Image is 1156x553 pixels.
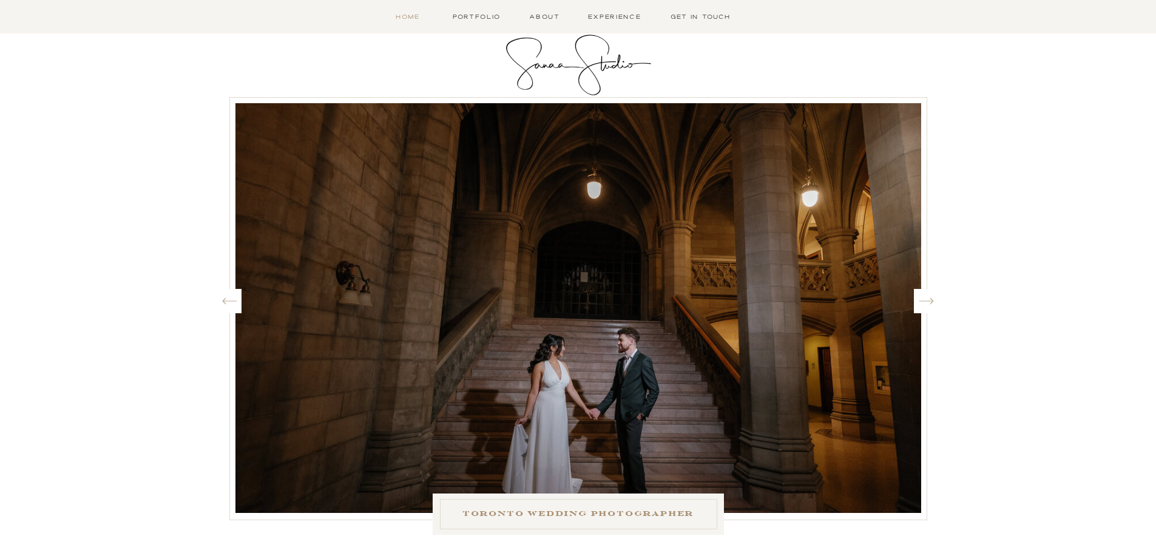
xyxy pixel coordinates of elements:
[447,506,709,523] h1: TORONTO WEDDING PHOTOGRAPHER
[667,12,734,22] a: Get in Touch
[450,12,504,22] a: Portfolio
[389,12,427,22] a: Home
[586,12,644,22] a: Experience
[527,12,563,22] a: About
